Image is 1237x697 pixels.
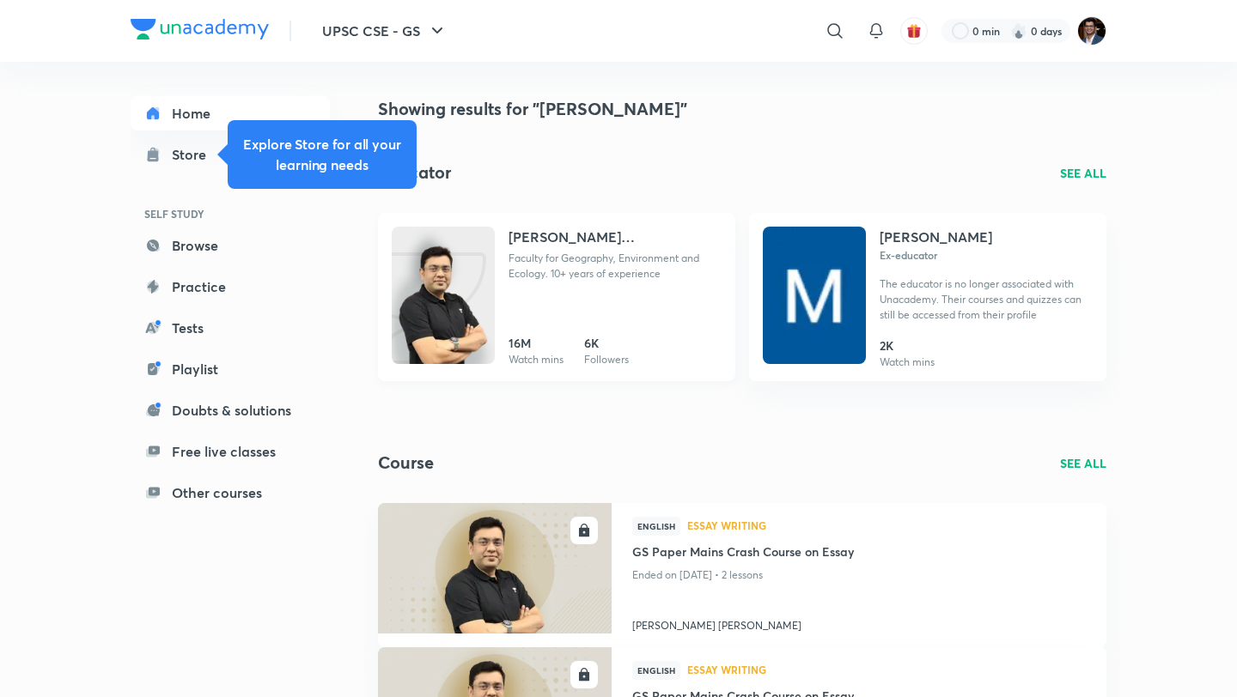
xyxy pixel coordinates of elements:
[880,355,935,370] p: Watch mins
[375,501,613,634] img: new-thumbnail
[131,137,330,172] a: Store
[131,228,330,263] a: Browse
[131,476,330,510] a: Other courses
[131,393,330,427] a: Doubts & solutions
[509,352,564,367] p: Watch mins
[906,23,922,39] img: avatar
[241,134,403,175] h5: Explore Store for all your learning needs
[749,213,1106,381] a: Unacademy[PERSON_NAME]Ex-educatorThe educator is no longer associated with Unacademy. Their cours...
[378,503,612,647] a: new-thumbnail
[763,227,866,364] img: Unacademy
[131,434,330,469] a: Free live classes
[509,334,564,352] h6: 16M
[1077,16,1106,45] img: Amber Nigam
[131,19,269,44] a: Company Logo
[900,17,928,45] button: avatar
[632,517,680,536] span: English
[131,311,330,345] a: Tests
[880,247,1093,263] h6: Ex-educator
[632,564,1086,586] p: Ended on [DATE] • 2 lessons
[632,661,680,680] span: English
[131,19,269,39] img: Company Logo
[1060,164,1106,182] a: SEE ALL
[632,611,1086,633] a: [PERSON_NAME] [PERSON_NAME]
[378,96,1106,122] h4: Showing results for "[PERSON_NAME]"
[687,664,1086,675] span: Essay Writing
[632,542,1086,564] a: GS Paper Mains Crash Course on Essay
[131,270,330,304] a: Practice
[584,352,629,367] p: Followers
[880,336,935,355] h6: 2K
[1010,22,1027,39] img: streak
[378,213,735,381] a: Unacademy[PERSON_NAME] [PERSON_NAME]Faculty for Geography, Environment and Ecology. 10+ years of ...
[1060,454,1106,472] a: SEE ALL
[131,199,330,228] h6: SELF STUDY
[172,144,216,165] div: Store
[378,450,434,476] h2: Course
[880,276,1093,323] p: The educator is no longer associated with Unacademy. Their courses and quizzes can still be acces...
[131,352,330,386] a: Playlist
[687,664,1086,676] a: Essay Writing
[584,334,629,352] h6: 6K
[392,244,495,381] img: Unacademy
[687,520,1086,532] a: Essay Writing
[312,14,458,48] button: UPSC CSE - GS
[880,227,992,247] h4: [PERSON_NAME]
[131,96,330,130] a: Home
[509,251,722,282] p: Faculty for Geography, Environment and Ecology. 10+ years of experience
[687,520,1086,530] span: Essay Writing
[509,227,722,247] h4: [PERSON_NAME] [PERSON_NAME]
